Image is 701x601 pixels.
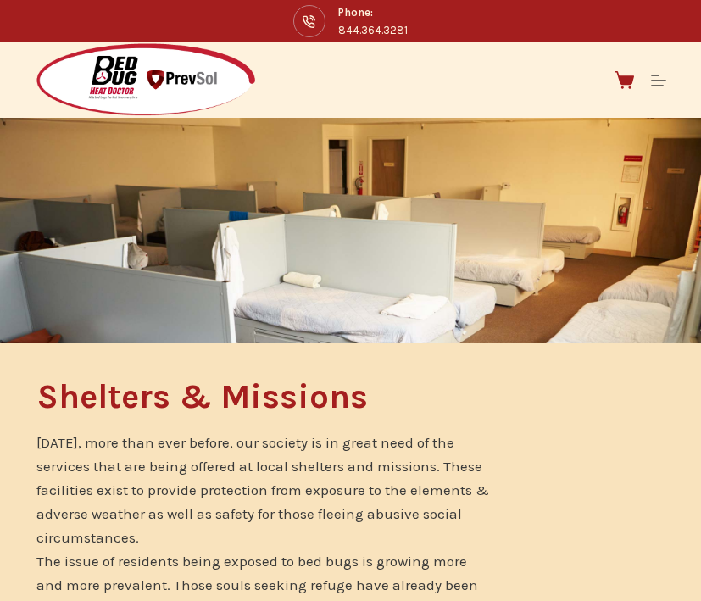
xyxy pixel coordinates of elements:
span: Phone: [338,3,408,21]
button: Menu [651,73,666,88]
h1: Shelters & Missions [36,380,491,414]
a: 844.364.3281 [338,24,408,36]
img: Prevsol/Bed Bug Heat Doctor [35,42,257,118]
